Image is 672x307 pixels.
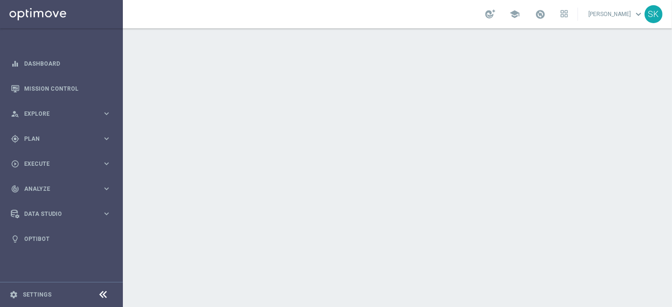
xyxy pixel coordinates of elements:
span: school [509,9,520,19]
a: [PERSON_NAME]keyboard_arrow_down [587,7,645,21]
div: Plan [11,135,102,143]
span: Analyze [24,186,102,192]
span: Plan [24,136,102,142]
div: Explore [11,110,102,118]
button: equalizer Dashboard [10,60,112,68]
button: person_search Explore keyboard_arrow_right [10,110,112,118]
i: equalizer [11,60,19,68]
div: Data Studio [11,210,102,218]
button: Mission Control [10,85,112,93]
div: Optibot [11,226,111,251]
a: Optibot [24,226,111,251]
button: play_circle_outline Execute keyboard_arrow_right [10,160,112,168]
button: Data Studio keyboard_arrow_right [10,210,112,218]
div: Analyze [11,185,102,193]
a: Mission Control [24,76,111,101]
i: keyboard_arrow_right [102,134,111,143]
i: play_circle_outline [11,160,19,168]
i: keyboard_arrow_right [102,159,111,168]
i: keyboard_arrow_right [102,109,111,118]
button: lightbulb Optibot [10,235,112,243]
i: keyboard_arrow_right [102,209,111,218]
i: track_changes [11,185,19,193]
div: Execute [11,160,102,168]
i: gps_fixed [11,135,19,143]
i: lightbulb [11,235,19,243]
a: Dashboard [24,51,111,76]
span: keyboard_arrow_down [633,9,644,19]
div: Mission Control [11,76,111,101]
div: SK [645,5,663,23]
a: Settings [23,292,52,298]
button: gps_fixed Plan keyboard_arrow_right [10,135,112,143]
button: track_changes Analyze keyboard_arrow_right [10,185,112,193]
i: keyboard_arrow_right [102,184,111,193]
span: Explore [24,111,102,117]
i: person_search [11,110,19,118]
i: settings [9,290,18,299]
div: Dashboard [11,51,111,76]
span: Execute [24,161,102,167]
span: Data Studio [24,211,102,217]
